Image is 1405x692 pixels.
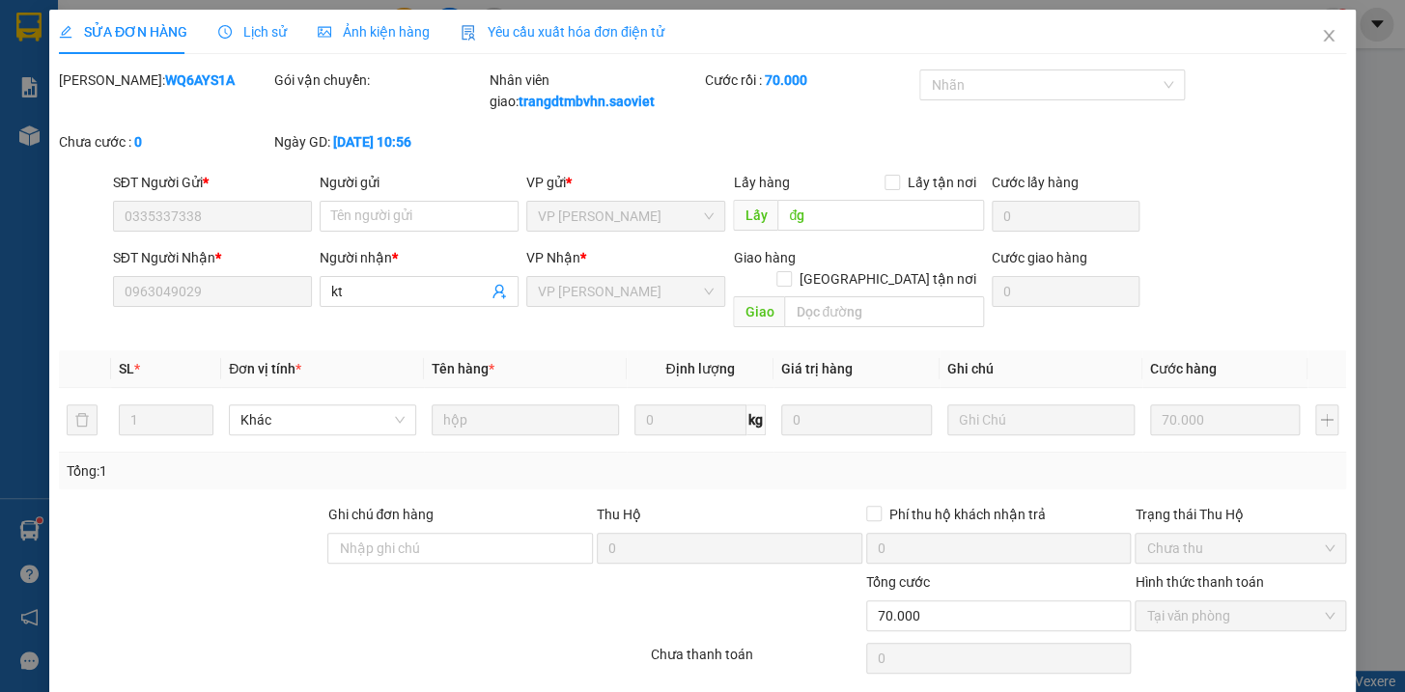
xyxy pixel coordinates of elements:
[764,72,806,88] b: 70.000
[746,404,766,435] span: kg
[1315,404,1338,435] button: plus
[490,69,701,112] div: Nhân viên giao:
[11,15,107,112] img: logo.jpg
[11,112,155,144] h2: 664WEU32
[320,172,519,193] div: Người gửi
[101,112,466,234] h2: VP Nhận: VP Hàng LC
[1150,404,1301,435] input: 0
[1135,504,1346,525] div: Trạng thái Thu Hộ
[67,404,98,435] button: delete
[992,250,1087,265] label: Cước giao hàng
[665,361,734,376] span: Định lượng
[1146,534,1335,563] span: Chưa thu
[274,131,486,152] div: Ngày GD:
[882,504,1054,525] span: Phí thu hộ khách nhận trả
[67,460,544,482] div: Tổng: 1
[432,404,619,435] input: VD: Bàn, Ghế
[240,405,405,434] span: Khác
[318,25,331,39] span: picture
[992,201,1139,232] input: Cước lấy hàng
[1146,601,1335,630] span: Tại văn phòng
[1135,574,1263,590] label: Hình thức thanh toán
[947,404,1135,435] input: Ghi Chú
[113,247,312,268] div: SĐT Người Nhận
[777,200,984,231] input: Dọc đường
[526,250,580,265] span: VP Nhận
[866,574,930,590] span: Tổng cước
[274,69,486,91] div: Gói vận chuyển:
[733,200,777,231] span: Lấy
[781,361,853,376] span: Giá trị hàng
[461,24,664,40] span: Yêu cầu xuất hóa đơn điện tử
[218,25,232,39] span: clock-circle
[333,134,411,150] b: [DATE] 10:56
[992,276,1139,307] input: Cước giao hàng
[733,296,784,327] span: Giao
[113,172,312,193] div: SĐT Người Gửi
[1321,28,1336,43] span: close
[733,250,795,265] span: Giao hàng
[117,45,236,77] b: Sao Việt
[165,72,235,88] b: WQ6AYS1A
[597,507,641,522] span: Thu Hộ
[1302,10,1356,64] button: Close
[704,69,915,91] div: Cước rồi :
[792,268,984,290] span: [GEOGRAPHIC_DATA] tận nơi
[320,247,519,268] div: Người nhận
[940,350,1142,388] th: Ghi chú
[492,284,507,299] span: user-add
[59,69,270,91] div: [PERSON_NAME]:
[733,175,789,190] span: Lấy hàng
[526,172,725,193] div: VP gửi
[119,361,134,376] span: SL
[134,134,142,150] b: 0
[781,404,932,435] input: 0
[59,24,187,40] span: SỬA ĐƠN HÀNG
[900,172,984,193] span: Lấy tận nơi
[461,25,476,41] img: icon
[218,24,287,40] span: Lịch sử
[784,296,984,327] input: Dọc đường
[327,507,434,522] label: Ghi chú đơn hàng
[1150,361,1217,376] span: Cước hàng
[649,644,864,678] div: Chưa thanh toán
[59,131,270,152] div: Chưa cước :
[59,25,72,39] span: edit
[229,361,301,376] span: Đơn vị tính
[992,175,1079,190] label: Cước lấy hàng
[519,94,655,109] b: trangdtmbvhn.saoviet
[318,24,430,40] span: Ảnh kiện hàng
[538,277,714,306] span: VP Gia Lâm
[327,533,593,564] input: Ghi chú đơn hàng
[432,361,494,376] span: Tên hàng
[258,15,466,47] b: [DOMAIN_NAME]
[538,202,714,231] span: VP Bảo Hà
